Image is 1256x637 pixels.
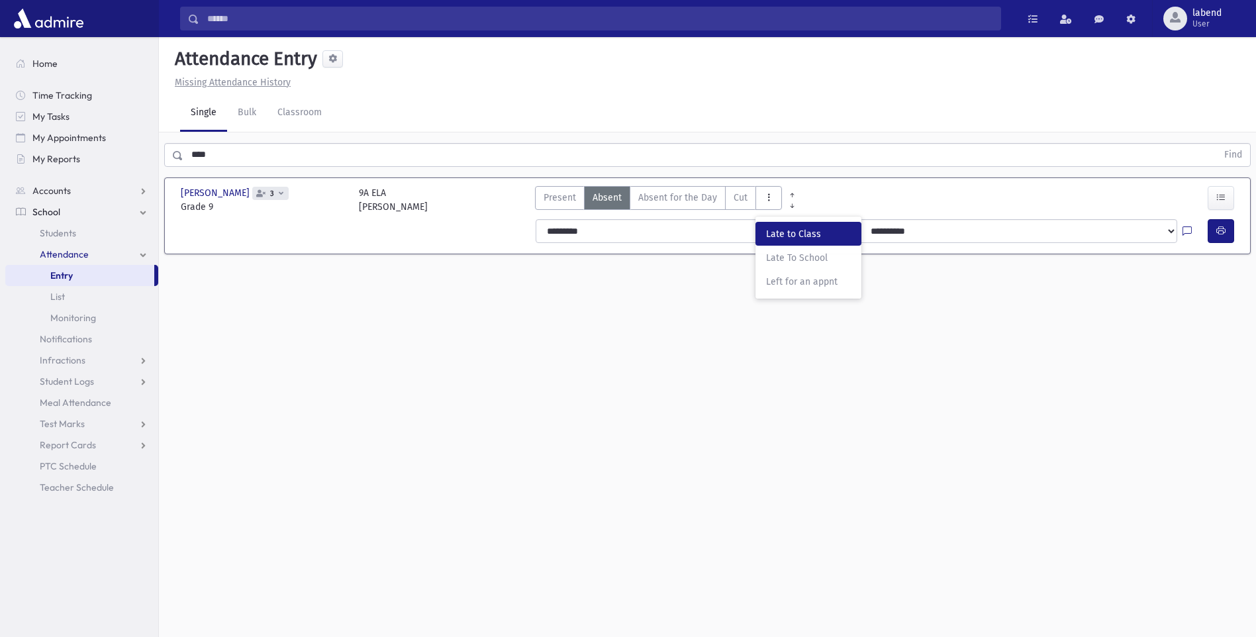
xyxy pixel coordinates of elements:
a: Notifications [5,328,158,350]
div: AttTypes [535,186,782,214]
span: Left for an appnt [766,275,851,289]
span: My Reports [32,153,80,165]
span: PTC Schedule [40,460,97,472]
a: My Tasks [5,106,158,127]
span: Test Marks [40,418,85,430]
span: Late to Class [766,227,851,241]
button: Find [1216,144,1250,166]
span: User [1192,19,1222,29]
a: Meal Attendance [5,392,158,413]
u: Missing Attendance History [175,77,291,88]
span: My Appointments [32,132,106,144]
span: Monitoring [50,312,96,324]
span: Grade 9 [181,200,346,214]
a: Single [180,95,227,132]
a: My Reports [5,148,158,170]
a: Time Tracking [5,85,158,106]
span: Present [544,191,576,205]
a: School [5,201,158,222]
span: Absent [593,191,622,205]
a: Monitoring [5,307,158,328]
a: Classroom [267,95,332,132]
span: Absent for the Day [638,191,717,205]
span: Students [40,227,76,239]
span: List [50,291,65,303]
span: Cut [734,191,748,205]
a: Accounts [5,180,158,201]
span: Notifications [40,333,92,345]
span: My Tasks [32,111,70,122]
a: Missing Attendance History [169,77,291,88]
a: Home [5,53,158,74]
a: Attendance [5,244,158,265]
span: labend [1192,8,1222,19]
span: Student Logs [40,375,94,387]
span: Teacher Schedule [40,481,114,493]
a: List [5,286,158,307]
span: Infractions [40,354,85,366]
span: Report Cards [40,439,96,451]
span: Time Tracking [32,89,92,101]
div: 9A ELA [PERSON_NAME] [359,186,428,214]
span: Late To School [766,251,851,265]
span: 3 [267,189,277,198]
a: My Appointments [5,127,158,148]
a: Infractions [5,350,158,371]
span: Home [32,58,58,70]
img: AdmirePro [11,5,87,32]
a: Bulk [227,95,267,132]
a: Test Marks [5,413,158,434]
span: [PERSON_NAME] [181,186,252,200]
a: PTC Schedule [5,456,158,477]
a: Student Logs [5,371,158,392]
span: Attendance [40,248,89,260]
span: School [32,206,60,218]
h5: Attendance Entry [169,48,317,70]
span: Accounts [32,185,71,197]
input: Search [199,7,1000,30]
span: Meal Attendance [40,397,111,409]
a: Teacher Schedule [5,477,158,498]
a: Entry [5,265,154,286]
span: Entry [50,269,73,281]
a: Students [5,222,158,244]
a: Report Cards [5,434,158,456]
